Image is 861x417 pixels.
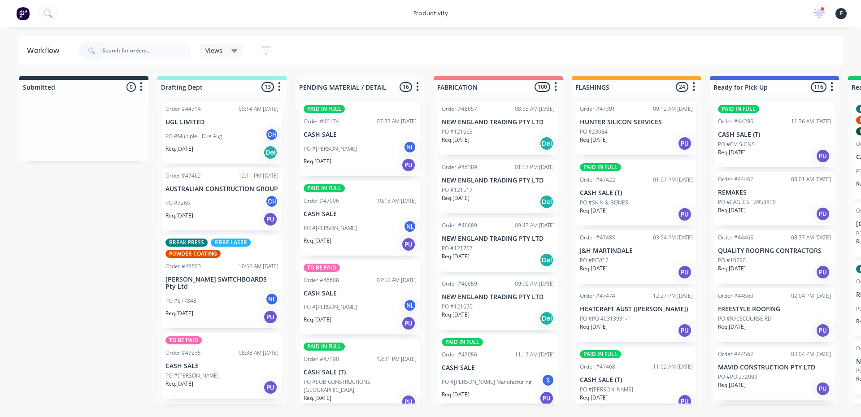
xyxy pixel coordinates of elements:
div: NL [265,292,278,306]
div: 10:13 AM [DATE] [377,197,417,205]
div: Order #47190 [304,355,339,363]
div: Order #4471409:14 AM [DATE]UGL LIMITEDPO #Multiple - Due AugCHReq.[DATE]Del [162,101,282,164]
div: Order #47474 [580,292,615,300]
p: CASH SALE (T) [304,369,417,376]
p: PO #PO 232093 [718,373,757,381]
p: UGL LIMITED [165,118,278,126]
div: POWDER COATING [165,250,221,258]
div: 08:55 AM [DATE] [515,105,555,113]
div: PAID IN FULL [718,105,759,113]
p: Req. [DATE] [304,316,331,324]
div: 08:01 AM [DATE] [791,175,831,183]
div: S [541,374,555,387]
div: PAID IN FULL [304,105,345,113]
p: Req. [DATE] [442,194,470,202]
div: productivity [409,7,452,20]
p: Req. [DATE] [304,157,331,165]
div: CH [265,195,278,208]
div: Order #44462 [718,175,753,183]
div: Order #44286 [718,117,753,126]
div: FIBRE LASER [211,239,251,247]
div: Order #4446208:01 AM [DATE]REMAKESPO #EAGLES - 2958850Req.[DATE]PU [714,172,835,226]
img: Factory [16,7,30,20]
div: Order #44560 [718,292,753,300]
div: Order #44562 [718,350,753,358]
div: 09:12 AM [DATE] [653,105,693,113]
div: PU [263,212,278,226]
p: AUSTRALIAN CONSTRUCTION GROUP [165,185,278,193]
input: Search for orders... [102,42,191,60]
span: Views [205,46,222,55]
p: PO #121663 [442,128,473,136]
p: Req. [DATE] [442,391,470,399]
p: Req. [DATE] [442,311,470,319]
p: PO #677848 [165,297,196,305]
div: PAID IN FULL [580,350,621,358]
div: CH [265,128,278,141]
div: Order #46608 [304,276,339,284]
p: PO #[PERSON_NAME] [304,224,357,232]
div: PAID IN FULLOrder #4719012:31 PM [DATE]CASH SALE (T)PO #SOB CONSTRUCTIONS [GEOGRAPHIC_DATA]Req.[D... [300,339,420,413]
div: Order #46689 [442,222,477,230]
div: 12:11 PM [DATE] [239,172,278,180]
p: PO #121670 [442,303,473,311]
p: HUNTER SILICON SERVICES [580,118,693,126]
div: PAID IN FULLOrder #4617407:37 AM [DATE]CASH SALEPO #[PERSON_NAME]NLReq.[DATE]PU [300,101,420,176]
div: Order #4746212:11 PM [DATE]AUSTRALIAN CONSTRUCTION GROUPPO #7265CHReq.[DATE]PU [162,168,282,230]
p: PO #[PERSON_NAME] [580,386,633,394]
div: 07:37 AM [DATE] [377,117,417,126]
span: F [840,9,843,17]
p: Req. [DATE] [718,206,746,214]
div: NL [403,299,417,312]
div: Order #4748503:04 PM [DATE]J&H MARTINDALEPO #PCYC 2Req.[DATE]PU [576,230,696,284]
div: PU [263,310,278,324]
p: Req. [DATE] [718,381,746,389]
div: 07:52 AM [DATE] [377,276,417,284]
p: Req. [DATE] [718,265,746,273]
p: PO #[PERSON_NAME] Manufacturing [442,378,531,386]
p: PO #Multiple - Due Aug [165,132,222,140]
div: 11:02 AM [DATE] [653,363,693,371]
p: CASH SALE [304,290,417,297]
p: Req. [DATE] [442,136,470,144]
div: Del [539,136,554,151]
p: PO #EAGLES - 2958850 [718,198,776,206]
div: 11:17 AM [DATE] [515,351,555,359]
p: Req. [DATE] [580,265,608,273]
p: MAVID CONSTRUCTION PTY LTD [718,364,831,371]
p: PO #EM SIGNS [718,140,755,148]
div: Order #47422 [580,176,615,184]
p: CASH SALE [304,131,417,139]
div: Del [539,195,554,209]
div: Order #4446508:37 AM [DATE]QUALITY ROOFING CONTRACTORSPO #10290Req.[DATE]PU [714,230,835,284]
div: PU [678,207,692,222]
p: Req. [DATE] [304,394,331,402]
div: Order #46659 [442,280,477,288]
div: 09:14 AM [DATE] [239,105,278,113]
div: Order #4456203:04 PM [DATE]MAVID CONSTRUCTION PTY LTDPO #PO 232093Req.[DATE]PU [714,347,835,400]
div: Order #47006 [304,197,339,205]
div: Order #46657 [442,105,477,113]
p: PO #RACECOURSE RD [718,315,771,323]
p: PO #121707 [442,244,473,252]
p: PO #23084 [580,128,608,136]
p: CASH SALE [165,362,278,370]
div: PU [678,136,692,151]
div: PU [678,394,692,408]
div: TO BE PAID [165,336,202,344]
p: Req. [DATE] [304,237,331,245]
div: Order #4638901:57 PM [DATE]NEW ENGLAND TRADING PTY LTDPO #121517Req.[DATE]Del [438,160,558,213]
div: BREAK PRESS [165,239,208,247]
div: PU [816,265,830,279]
div: Order #47462 [165,172,201,180]
div: 09:43 AM [DATE] [515,222,555,230]
p: PO #SKIN & BONES [580,199,628,207]
p: CASH SALE [304,210,417,218]
div: TO BE PAIDOrder #4723508:38 AM [DATE]CASH SALEPO #[PERSON_NAME]Req.[DATE]PU [162,333,282,399]
div: Order #4665909:06 AM [DATE]NEW ENGLAND TRADING PTY LTDPO #121670Req.[DATE]Del [438,276,558,330]
div: PAID IN FULLOrder #4705611:17 AM [DATE]CASH SALEPO #[PERSON_NAME] ManufacturingSReq.[DATE]PU [438,334,558,409]
div: 08:37 AM [DATE] [791,234,831,242]
div: Order #47468 [580,363,615,371]
div: PU [401,237,416,252]
div: Order #44714 [165,105,201,113]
